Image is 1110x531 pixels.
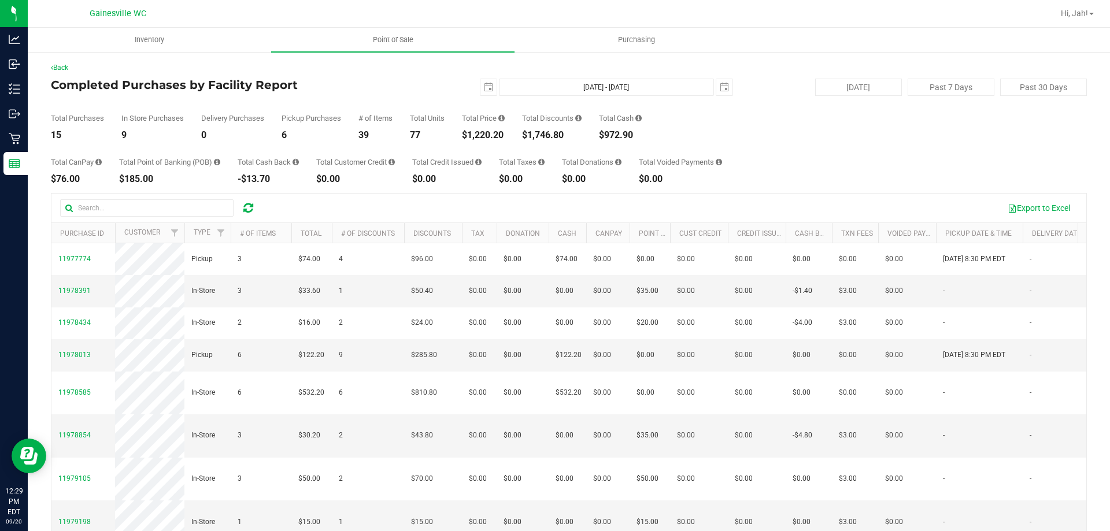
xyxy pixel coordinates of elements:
span: $0.00 [593,254,611,265]
div: 77 [410,131,445,140]
a: Purchasing [515,28,758,52]
span: $70.00 [411,473,433,484]
div: Total Donations [562,158,621,166]
a: Back [51,64,68,72]
div: -$13.70 [238,174,299,184]
i: Sum of the total prices of all purchases in the date range. [498,114,505,122]
span: In-Store [191,430,215,441]
span: 2 [238,317,242,328]
span: 2 [339,430,343,441]
i: Sum of the successful, non-voided CanPay payment transactions for all purchases in the date range. [95,158,102,166]
span: $3.00 [839,473,857,484]
span: $0.00 [637,254,654,265]
span: $0.00 [593,350,611,361]
button: [DATE] [815,79,902,96]
inline-svg: Inventory [9,83,20,95]
div: Total Voided Payments [639,158,722,166]
inline-svg: Reports [9,158,20,169]
span: $0.00 [677,285,695,296]
a: Voided Payment [887,229,945,237]
i: Sum of the cash-back amounts from rounded-up electronic payments for all purchases in the date ra... [293,158,299,166]
inline-svg: Retail [9,133,20,144]
span: $15.00 [298,517,320,528]
span: - [1030,350,1031,361]
span: 11979105 [58,474,91,482]
div: $0.00 [412,174,482,184]
div: Total Customer Credit [316,158,395,166]
span: $0.00 [504,285,521,296]
span: select [480,79,497,95]
span: $0.00 [593,317,611,328]
a: Point of Sale [271,28,515,52]
span: $810.80 [411,387,437,398]
span: $0.00 [735,517,753,528]
p: 12:29 PM EDT [5,486,23,517]
span: - [943,473,945,484]
div: Total Cash Back [238,158,299,166]
i: Sum of the successful, non-voided cash payment transactions for all purchases in the date range. ... [635,114,642,122]
span: $0.00 [637,350,654,361]
span: $0.00 [677,473,695,484]
div: $0.00 [562,174,621,184]
span: - [943,317,945,328]
button: Export to Excel [1000,198,1078,218]
span: $0.00 [793,350,811,361]
span: 1 [339,517,343,528]
span: $3.00 [839,285,857,296]
span: $0.00 [504,254,521,265]
span: Point of Sale [357,35,429,45]
span: 1 [339,285,343,296]
span: Inventory [119,35,180,45]
div: $972.90 [599,131,642,140]
span: $0.00 [793,473,811,484]
span: $0.00 [504,517,521,528]
span: $16.00 [298,317,320,328]
a: Point of Banking (POB) [639,229,721,237]
span: $15.00 [637,517,658,528]
i: Sum of the discount values applied to the all purchases in the date range. [575,114,582,122]
div: $0.00 [499,174,545,184]
inline-svg: Inbound [9,58,20,70]
span: Hi, Jah! [1061,9,1088,18]
span: - [943,285,945,296]
span: $0.00 [735,430,753,441]
span: 11978434 [58,318,91,326]
span: 3 [238,285,242,296]
span: $0.00 [677,254,695,265]
span: $0.00 [839,350,857,361]
a: Donation [506,229,540,237]
span: 2 [339,317,343,328]
span: - [1030,517,1031,528]
span: [DATE] 8:30 PM EDT [943,350,1005,361]
div: Total Taxes [499,158,545,166]
a: Credit Issued [737,229,785,237]
span: $50.00 [298,473,320,484]
span: $0.00 [593,473,611,484]
div: # of Items [358,114,393,122]
span: -$4.80 [793,430,812,441]
a: Cash [558,229,576,237]
span: $20.00 [637,317,658,328]
span: In-Store [191,387,215,398]
span: 6 [339,387,343,398]
button: Past 7 Days [908,79,994,96]
span: - [1030,387,1031,398]
a: Txn Fees [841,229,873,237]
a: Customer [124,228,160,236]
span: $0.00 [469,254,487,265]
span: $0.00 [504,317,521,328]
span: $3.00 [839,430,857,441]
div: 15 [51,131,104,140]
input: Search... [60,199,234,217]
span: $0.00 [735,473,753,484]
div: Delivery Purchases [201,114,264,122]
span: $30.20 [298,430,320,441]
span: $0.00 [885,350,903,361]
span: 4 [339,254,343,265]
span: - [1030,430,1031,441]
span: $0.00 [556,317,573,328]
a: Cust Credit [679,229,721,237]
span: -$4.00 [793,317,812,328]
div: $76.00 [51,174,102,184]
inline-svg: Analytics [9,34,20,45]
